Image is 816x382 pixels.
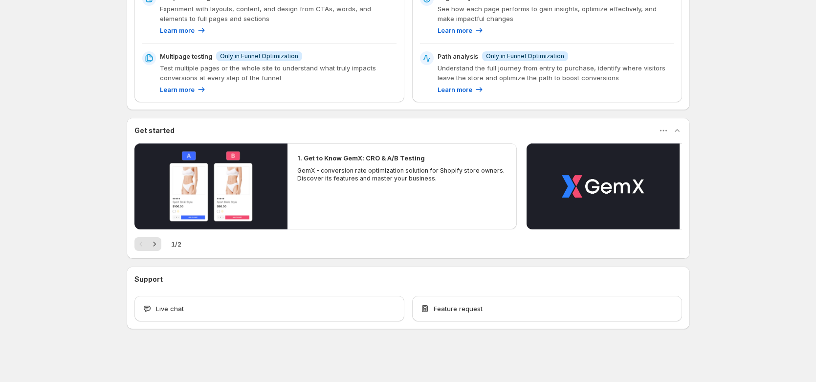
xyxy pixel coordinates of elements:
p: Test multiple pages or the whole site to understand what truly impacts conversions at every step ... [160,63,397,83]
h3: Get started [134,126,175,135]
p: Multipage testing [160,51,212,61]
a: Learn more [160,85,206,94]
p: GemX - conversion rate optimization solution for Shopify store owners. Discover its features and ... [297,167,507,182]
span: 1 / 2 [171,239,181,249]
p: Learn more [160,25,195,35]
span: Only in Funnel Optimization [486,52,564,60]
button: Play video [527,143,680,229]
p: Path analysis [438,51,478,61]
a: Learn more [438,85,484,94]
h3: Support [134,274,163,284]
button: Play video [134,143,287,229]
p: Understand the full journey from entry to purchase, identify where visitors leave the store and o... [438,63,674,83]
span: Live chat [156,304,184,314]
h2: 1. Get to Know GemX: CRO & A/B Testing [297,153,425,163]
p: Learn more [438,85,472,94]
span: Feature request [434,304,483,314]
p: Experiment with layouts, content, and design from CTAs, words, and elements to full pages and sec... [160,4,397,23]
a: Learn more [438,25,484,35]
nav: Pagination [134,237,161,251]
p: Learn more [438,25,472,35]
a: Learn more [160,25,206,35]
p: Learn more [160,85,195,94]
p: See how each page performs to gain insights, optimize effectively, and make impactful changes [438,4,674,23]
span: Only in Funnel Optimization [220,52,298,60]
button: Next [148,237,161,251]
